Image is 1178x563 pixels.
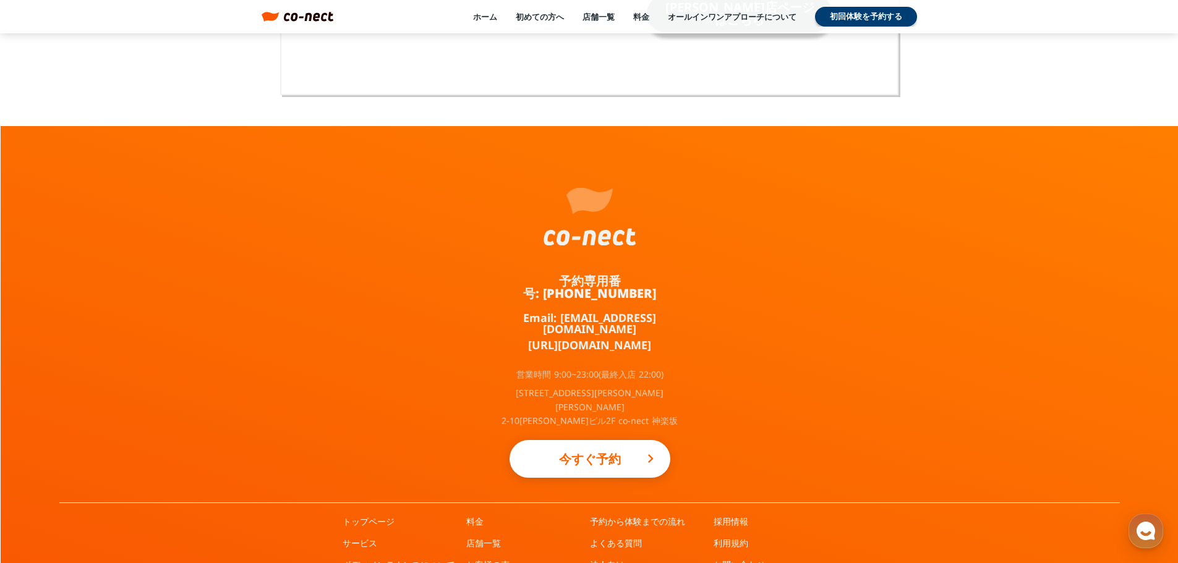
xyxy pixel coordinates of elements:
a: よくある質問 [590,537,642,549]
span: 設定 [191,410,206,420]
a: 予約から体験までの流れ [590,515,685,528]
a: 料金 [466,515,484,528]
a: 初めての方へ [516,11,564,22]
span: チャット [106,411,135,421]
a: ホーム [4,392,82,423]
a: 利用規約 [714,537,748,549]
a: オールインワンアプローチについて [668,11,796,22]
a: 店舗一覧 [466,537,501,549]
a: チャット [82,392,160,423]
a: 今すぐ予約keyboard_arrow_right [510,440,670,478]
p: [STREET_ADDRESS][PERSON_NAME][PERSON_NAME] 2-10[PERSON_NAME]ビル2F co-nect 神楽坂 [497,386,683,428]
a: トップページ [343,515,395,528]
a: 初回体験を予約する [815,7,917,27]
p: 営業時間 9:00~23:00(最終入店 22:00) [516,370,664,379]
a: [URL][DOMAIN_NAME] [528,339,651,350]
a: Email: [EMAIL_ADDRESS][DOMAIN_NAME] [497,312,683,334]
a: 採用情報 [714,515,748,528]
a: サービス [343,537,377,549]
a: 設定 [160,392,237,423]
p: 今すぐ予約 [534,446,646,473]
i: keyboard_arrow_right [643,451,658,466]
a: ホーム [473,11,497,22]
span: ホーム [32,410,54,420]
a: 店舗一覧 [583,11,615,22]
a: 料金 [633,11,649,22]
a: 予約専用番号: [PHONE_NUMBER] [497,275,683,300]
